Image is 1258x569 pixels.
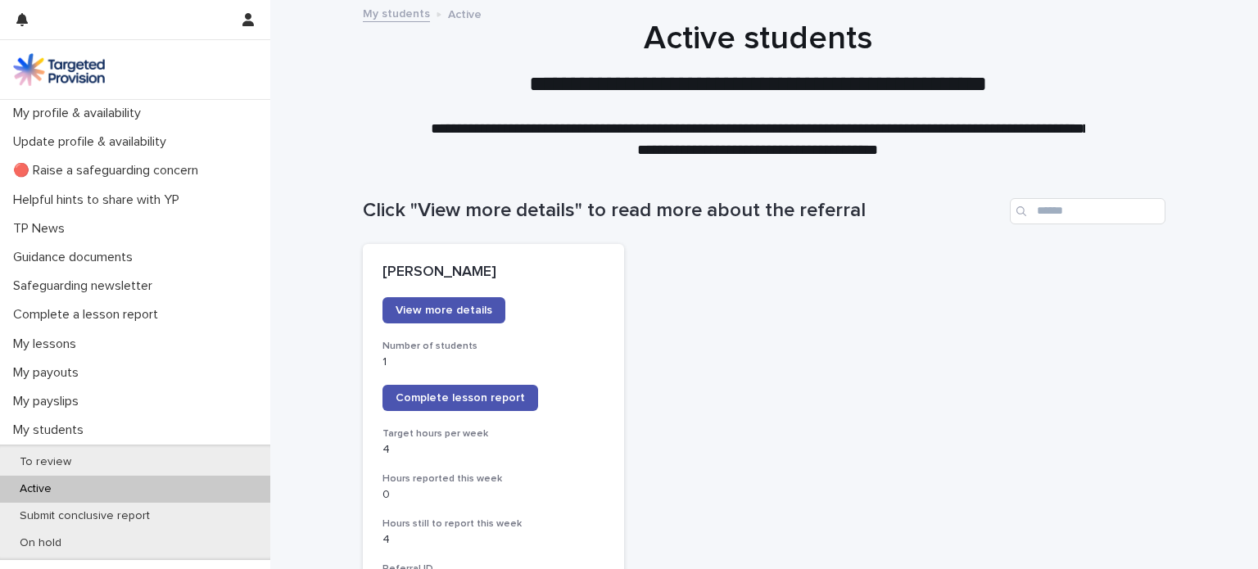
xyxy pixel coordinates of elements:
p: My students [7,422,97,438]
p: TP News [7,221,78,237]
p: Update profile & availability [7,134,179,150]
span: View more details [396,305,492,316]
span: Complete lesson report [396,392,525,404]
p: 4 [382,533,604,547]
p: 0 [382,488,604,502]
h3: Hours reported this week [382,472,604,485]
h3: Number of students [382,340,604,353]
p: On hold [7,536,75,550]
p: My payslips [7,394,92,409]
p: [PERSON_NAME] [382,264,604,282]
p: My payouts [7,365,92,381]
p: Active [7,482,65,496]
p: Complete a lesson report [7,307,171,323]
p: 🔴 Raise a safeguarding concern [7,163,211,178]
p: My profile & availability [7,106,154,121]
p: Active [448,4,482,22]
h1: Active students [356,19,1159,58]
p: Helpful hints to share with YP [7,192,192,208]
input: Search [1010,198,1165,224]
a: My students [363,3,430,22]
p: To review [7,455,84,469]
p: My lessons [7,336,89,352]
p: Guidance documents [7,250,146,265]
a: View more details [382,297,505,323]
img: M5nRWzHhSzIhMunXDL62 [13,53,105,86]
p: Submit conclusive report [7,509,163,523]
h3: Target hours per week [382,427,604,440]
h1: Click "View more details" to read more about the referral [363,199,1003,223]
h3: Hours still to report this week [382,517,604,531]
p: 1 [382,355,604,369]
p: Safeguarding newsletter [7,278,165,294]
p: 4 [382,443,604,457]
a: Complete lesson report [382,385,538,411]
